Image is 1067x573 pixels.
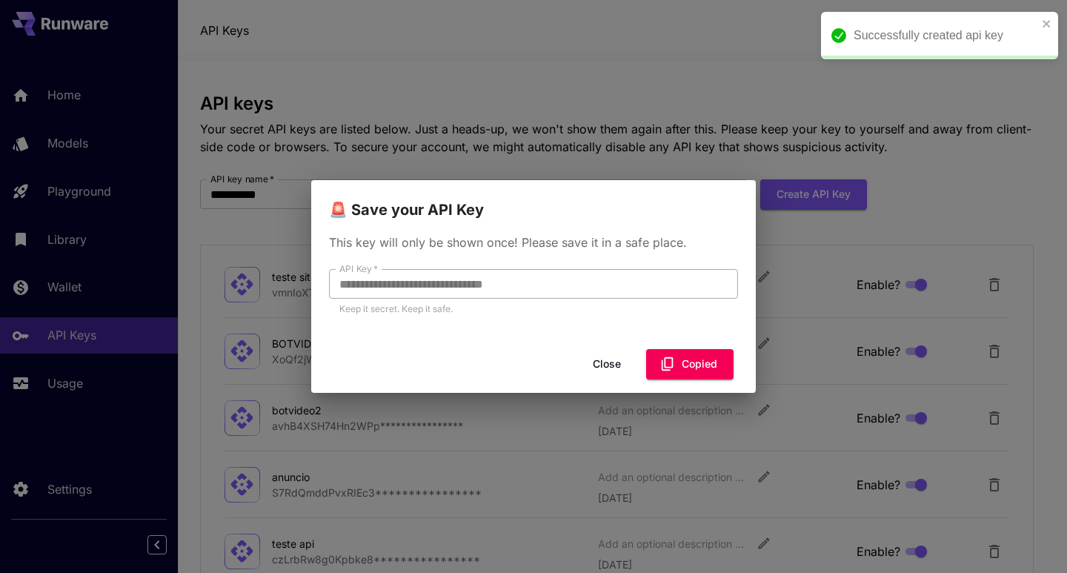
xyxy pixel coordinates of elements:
h2: 🚨 Save your API Key [311,180,756,222]
label: API Key [339,262,378,275]
button: Copied [646,349,734,380]
button: close [1042,18,1052,30]
div: Successfully created api key [854,27,1037,44]
button: Close [574,349,640,380]
p: Keep it secret. Keep it safe. [339,302,728,317]
p: This key will only be shown once! Please save it in a safe place. [329,233,738,251]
